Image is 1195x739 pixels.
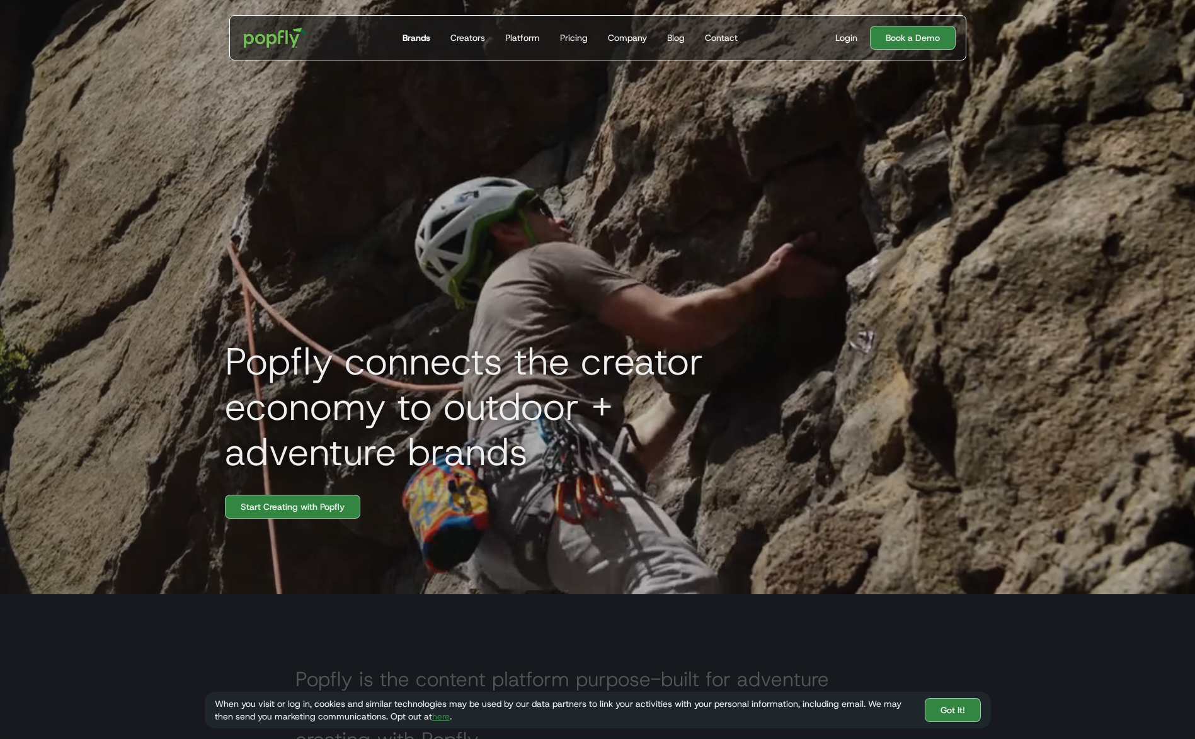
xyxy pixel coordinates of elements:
a: Company [603,16,652,60]
div: Blog [667,31,685,44]
div: Login [835,31,857,44]
a: Login [830,31,862,44]
a: Contact [700,16,743,60]
h1: Popfly connects the creator economy to outdoor + adventure brands [215,339,782,475]
a: Got It! [925,698,981,722]
a: Blog [662,16,690,60]
a: home [235,19,316,57]
a: Brands [397,16,435,60]
a: Creators [445,16,490,60]
a: Start Creating with Popfly [225,495,360,519]
div: Pricing [560,31,588,44]
div: Creators [450,31,485,44]
div: Contact [705,31,738,44]
a: here [432,711,450,722]
div: Company [608,31,647,44]
a: Platform [500,16,545,60]
div: Platform [505,31,540,44]
a: Pricing [555,16,593,60]
div: When you visit or log in, cookies and similar technologies may be used by our data partners to li... [215,697,915,723]
a: Book a Demo [870,26,956,50]
div: Brands [403,31,430,44]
